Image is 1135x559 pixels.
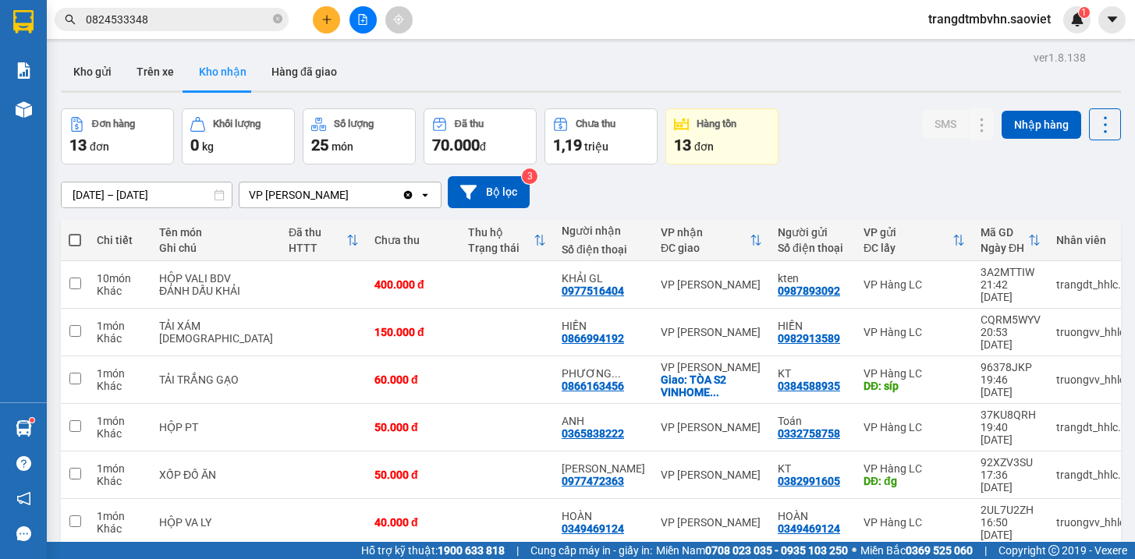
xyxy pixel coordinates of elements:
div: 0382991605 [778,475,840,487]
div: HOÀN [778,510,848,522]
span: ... [710,386,719,398]
div: TẢI TRẮNG GẠO [159,373,273,386]
div: Trạng thái [468,242,534,254]
div: VP nhận [661,226,750,239]
div: 0866163456 [562,380,624,392]
strong: 0369 525 060 [906,544,973,557]
div: 16:50 [DATE] [981,516,1041,541]
span: | [984,542,987,559]
div: TẢI XÁM GIẦY [159,320,273,345]
span: 1,19 [553,136,582,154]
div: 0977472363 [562,475,624,487]
img: warehouse-icon [16,101,32,118]
span: Miền Bắc [860,542,973,559]
div: Khác [97,475,144,487]
div: HỘP PT [159,421,273,433]
sup: 1 [1079,7,1090,18]
span: aim [393,14,404,25]
strong: 1900 633 818 [438,544,505,557]
span: món [332,140,353,153]
sup: 3 [522,168,537,184]
div: 96378JKP [981,361,1041,373]
span: close-circle [273,12,282,27]
div: Số điện thoại [562,243,645,256]
div: Chưa thu [374,234,452,246]
span: question-circle [16,456,31,471]
div: VP Hàng LC [864,516,965,529]
div: Đơn hàng [92,119,135,129]
svg: Clear value [402,189,414,201]
div: Người gửi [778,226,848,239]
div: HỘP VALI BDV [159,272,273,285]
img: logo-vxr [13,10,34,34]
div: HỘP VA LY [159,516,273,529]
div: Chưa thu [576,119,615,129]
div: VP Hàng LC [864,326,965,338]
div: Hàng tồn [697,119,736,129]
div: Tên món [159,226,273,239]
svg: open [419,189,431,201]
div: 40.000 đ [374,516,452,529]
div: 19:46 [DATE] [981,373,1041,398]
div: VP Hàng LC [864,367,965,380]
span: 25 [311,136,328,154]
button: caret-down [1098,6,1126,34]
div: VP [PERSON_NAME] [661,469,762,481]
button: Kho gửi [61,53,124,90]
span: triệu [584,140,608,153]
div: Khối lượng [213,119,261,129]
div: Mã GD [981,226,1028,239]
div: 0349469124 [778,522,840,535]
div: VP [PERSON_NAME] [661,326,762,338]
div: Giao: TÒA S2 VINHOME SYMPHONY - PHÚC LỢI - LONG BIÊN (hn tính ship) [661,373,762,398]
div: 19:40 [DATE] [981,421,1041,446]
th: Toggle SortBy [460,220,554,261]
button: Khối lượng0kg [182,108,295,165]
span: | [516,542,519,559]
div: VP Hàng LC [864,421,965,433]
button: plus [313,6,340,34]
div: KT [778,462,848,475]
div: Thanh [562,462,645,475]
div: DĐ: đg [864,475,965,487]
button: SMS [922,110,969,138]
span: message [16,526,31,541]
div: 400.000 đ [374,278,452,291]
div: 10 món [97,272,144,285]
div: VP Hàng LC [864,278,965,291]
button: aim [385,6,413,34]
sup: 1 [30,418,34,423]
div: 3A2MTTIW [981,266,1041,278]
div: VP [PERSON_NAME] [661,516,762,529]
div: ĐÁNH DẤU KHẢI [159,285,273,297]
div: 60.000 đ [374,373,452,386]
th: Toggle SortBy [856,220,973,261]
div: ANH [562,415,645,427]
button: Đơn hàng13đơn [61,108,174,165]
div: VP [PERSON_NAME] [249,187,349,203]
span: close-circle [273,14,282,23]
div: VP [PERSON_NAME] [661,278,762,291]
div: Đã thu [455,119,484,129]
button: Nhập hàng [1002,111,1081,139]
div: 0349469124 [562,522,624,535]
button: Kho nhận [186,53,259,90]
button: Hàng tồn13đơn [665,108,779,165]
div: XỐP ĐỒ ĂN [159,469,273,481]
span: 13 [674,136,691,154]
div: 0977516404 [562,285,624,297]
div: DĐ: síp [864,380,965,392]
div: 1 món [97,367,144,380]
div: VP [PERSON_NAME] [661,421,762,433]
th: Toggle SortBy [653,220,770,261]
div: VP gửi [864,226,952,239]
button: Chưa thu1,19 triệu [544,108,658,165]
th: Toggle SortBy [281,220,367,261]
div: Chi tiết [97,234,144,246]
div: Khác [97,285,144,297]
img: icon-new-feature [1070,12,1084,27]
button: Trên xe [124,53,186,90]
button: Hàng đã giao [259,53,349,90]
span: ⚪️ [852,547,857,554]
span: kg [202,140,214,153]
